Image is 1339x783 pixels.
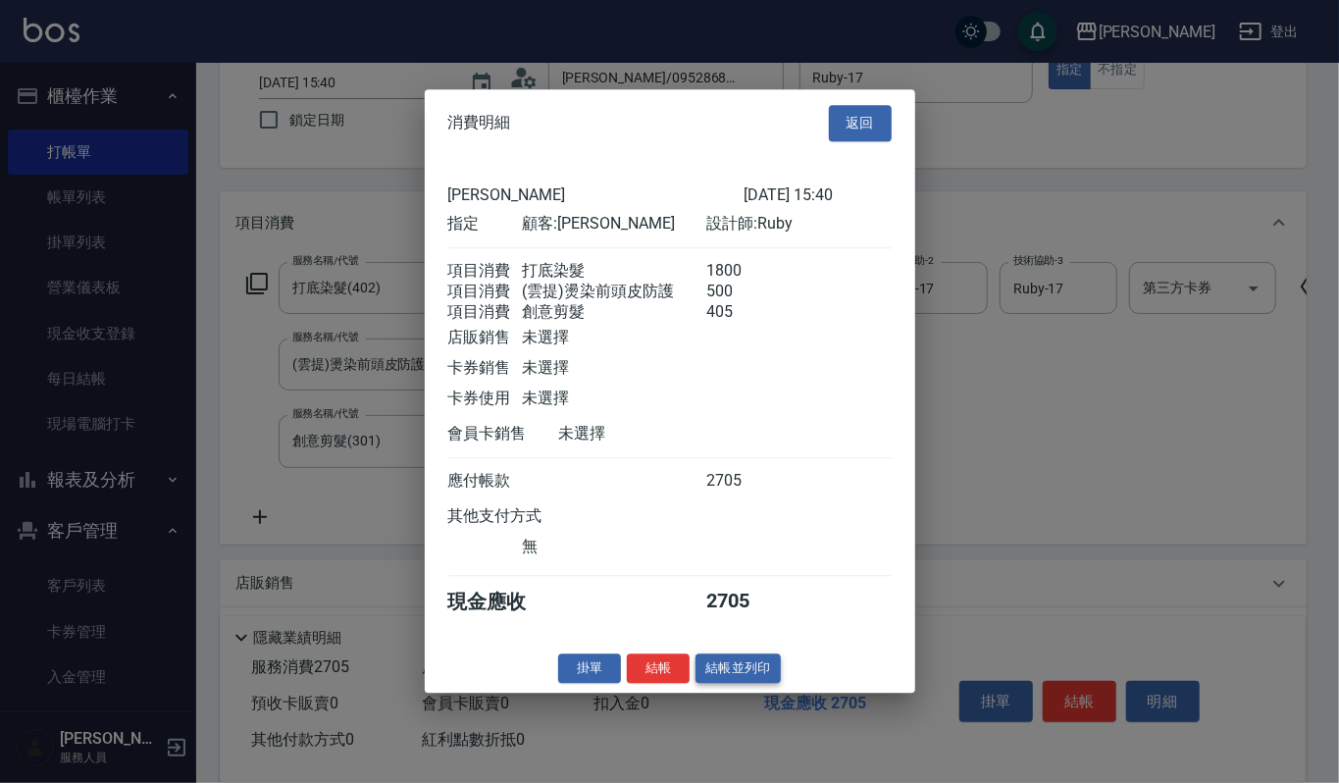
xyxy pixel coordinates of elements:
div: 405 [706,302,780,323]
div: 項目消費 [448,282,522,302]
div: 現金應收 [448,589,559,615]
div: 打底染髮 [522,261,706,282]
div: 500 [706,282,780,302]
div: 指定 [448,214,522,235]
button: 返回 [829,105,892,141]
div: (雲提)燙染前頭皮防護 [522,282,706,302]
button: 結帳 [627,653,690,684]
div: 項目消費 [448,302,522,323]
div: 應付帳款 [448,471,522,492]
div: 1800 [706,261,780,282]
button: 掛單 [558,653,621,684]
div: 未選擇 [522,358,706,379]
div: [PERSON_NAME] [448,185,744,204]
div: 其他支付方式 [448,506,596,527]
div: 卡券使用 [448,389,522,409]
div: [DATE] 15:40 [744,185,892,204]
button: 結帳並列印 [695,653,781,684]
div: 卡券銷售 [448,358,522,379]
div: 未選擇 [522,328,706,348]
div: 項目消費 [448,261,522,282]
div: 店販銷售 [448,328,522,348]
div: 2705 [706,589,780,615]
div: 創意剪髮 [522,302,706,323]
div: 未選擇 [522,389,706,409]
div: 設計師: Ruby [706,214,891,235]
div: 未選擇 [559,424,744,444]
div: 會員卡銷售 [448,424,559,444]
div: 顧客: [PERSON_NAME] [522,214,706,235]
div: 2705 [706,471,780,492]
div: 無 [522,537,706,557]
span: 消費明細 [448,114,511,133]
